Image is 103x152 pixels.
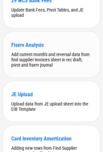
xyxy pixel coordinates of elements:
div: Update Bank Fees, Pivot Tables, and JE upload [11,7,92,18]
div: Card Inventory Amortization [11,135,92,141]
div: Fiserv Analysis [11,42,92,48]
div: JE Upload [11,91,92,97]
div: Add current month's and reversal data from find supplier invoices sheet in rec draft, pivot and f... [11,51,92,67]
div: Upload data from JE upload sheet into the EIB Template [11,101,92,111]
